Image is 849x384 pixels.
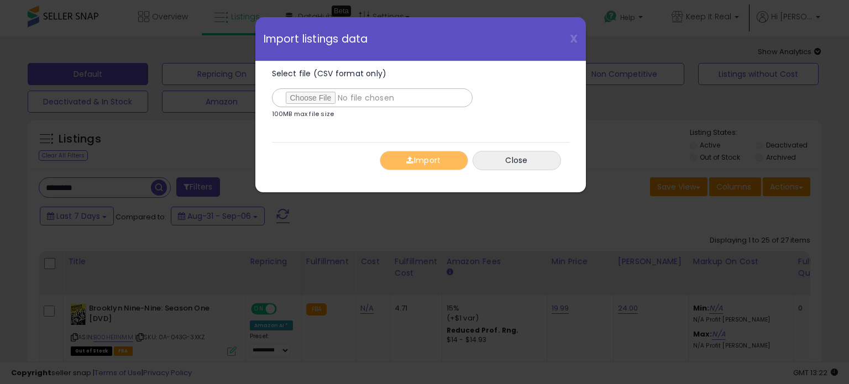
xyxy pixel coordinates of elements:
[473,151,561,170] button: Close
[380,151,468,170] button: Import
[264,34,368,44] span: Import listings data
[272,68,387,79] span: Select file (CSV format only)
[570,31,578,46] span: X
[272,111,334,117] p: 100MB max file size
